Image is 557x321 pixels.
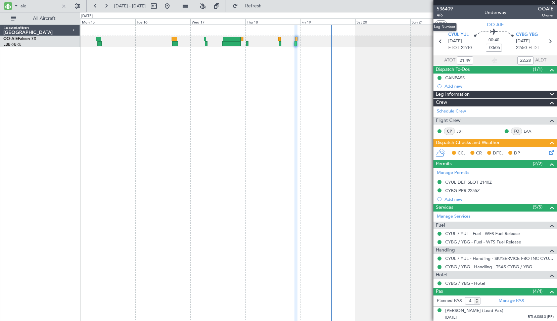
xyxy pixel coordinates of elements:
[457,128,472,134] a: JST
[445,83,554,89] div: Add new
[135,18,190,25] div: Tue 16
[445,239,521,245] a: CYBG / YBG - Fuel - WFS Fuel Release
[437,12,453,18] span: 4/6
[245,18,300,25] div: Thu 18
[20,1,59,11] input: A/C (Reg. or Type)
[17,16,71,21] span: All Aircraft
[516,45,527,51] span: 22:50
[3,42,21,47] a: EBBR/BRU
[3,37,36,41] a: OO-AIEFalcon 7X
[533,66,543,73] span: (1/1)
[514,150,520,157] span: DP
[436,160,452,168] span: Permits
[229,1,270,11] button: Refresh
[535,57,546,64] span: ALDT
[448,38,462,45] span: [DATE]
[517,56,533,64] input: --:--
[114,3,146,9] span: [DATE] - [DATE]
[461,45,472,51] span: 22:10
[190,18,245,25] div: Wed 17
[445,188,480,193] div: CYBG PPR 2255Z
[445,256,554,261] a: CYUL / YUL - Handling - SKYSERVICE FBO INC CYUL / YUL
[538,12,554,18] span: Owner
[436,66,470,74] span: Dispatch To-Dos
[533,160,543,167] span: (2/2)
[476,150,482,157] span: CR
[538,5,554,12] span: OOAIE
[81,13,93,19] div: [DATE]
[444,57,455,64] span: ATOT
[436,271,447,279] span: Hotel
[444,128,455,135] div: CP
[511,128,522,135] div: FO
[437,108,466,115] a: Schedule Crew
[436,222,445,229] span: Fuel
[436,139,500,147] span: Dispatch Checks and Weather
[445,196,554,202] div: Add new
[445,231,520,236] a: CYUL / YUL - Fuel - WFS Fuel Release
[437,297,462,304] label: Planned PAX
[7,13,73,24] button: All Aircraft
[533,203,543,211] span: (5/5)
[81,18,136,25] div: Mon 15
[300,18,355,25] div: Fri 19
[487,21,504,28] span: OO-AIE
[239,4,268,8] span: Refresh
[436,117,461,125] span: Flight Crew
[436,204,453,212] span: Services
[355,18,410,25] div: Sat 20
[528,45,539,51] span: ELDT
[436,288,443,295] span: Pax
[458,150,465,157] span: CC,
[484,9,506,16] div: Underway
[516,32,538,38] span: CYBG YBG
[3,37,18,41] span: OO-AIE
[445,280,485,286] a: CYBG / YBG - Hotel
[437,5,453,12] span: 536409
[448,45,459,51] span: ETOT
[445,308,503,314] div: [PERSON_NAME] (Lead Pax)
[457,56,473,64] input: --:--
[489,37,499,44] span: 00:40
[445,264,532,270] a: CYBG / YBG - Handling - TSAS CYBG / YBG
[493,150,503,157] span: DFC,
[533,288,543,295] span: (4/4)
[410,18,465,25] div: Sun 21
[437,170,469,176] a: Manage Permits
[437,213,470,220] a: Manage Services
[436,91,470,98] span: Leg Information
[528,314,554,320] span: BTL6J08L3 (PP)
[516,38,530,45] span: [DATE]
[445,179,492,185] div: CYUL DEP SLOT 2140Z
[436,246,455,254] span: Handling
[445,315,457,320] span: [DATE]
[499,297,524,304] a: Manage PAX
[445,75,465,81] div: CANPASS
[436,99,447,106] span: Crew
[524,128,539,134] a: LAA
[433,23,457,31] div: Leg Number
